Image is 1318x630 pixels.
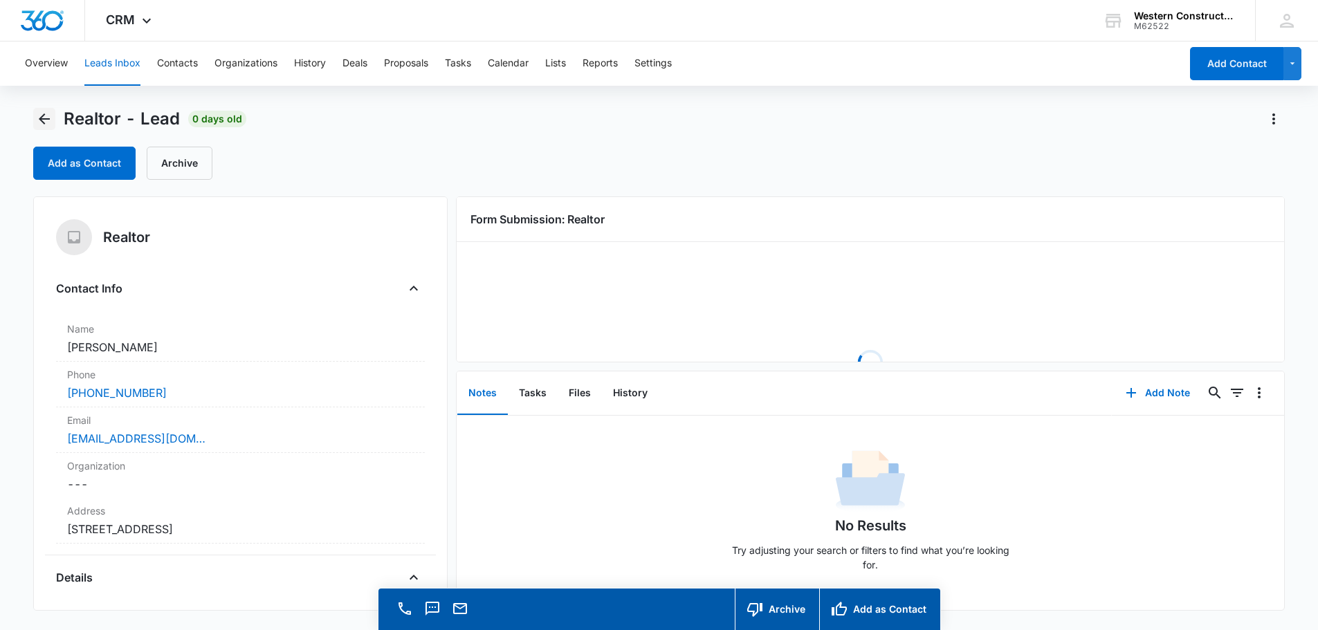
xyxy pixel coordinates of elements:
button: Close [403,277,425,299]
button: Tasks [508,372,558,415]
button: Settings [634,41,672,86]
span: CRM [106,12,135,27]
h5: Realtor [103,227,150,248]
dd: --- [67,476,414,492]
a: [EMAIL_ADDRESS][DOMAIN_NAME] [67,430,205,447]
div: account name [1134,10,1235,21]
button: Contacts [157,41,198,86]
div: Address[STREET_ADDRESS] [56,498,425,544]
div: account id [1134,21,1235,31]
button: Add as Contact [819,589,940,630]
img: No Data [836,446,905,515]
button: Filters [1226,382,1248,404]
h1: No Results [835,515,906,536]
button: Calendar [488,41,529,86]
button: Email [450,599,470,618]
a: [PHONE_NUMBER] [67,385,167,401]
label: Address [67,503,414,518]
button: Notes [457,372,508,415]
button: Add Contact [1190,47,1283,80]
button: Leads Inbox [84,41,140,86]
button: Close [403,566,425,589]
button: Organizations [214,41,277,86]
a: Text [423,607,442,619]
div: Name[PERSON_NAME] [56,316,425,362]
button: Call [395,599,414,618]
label: Email [67,413,414,427]
div: Organization--- [56,453,425,498]
button: Reports [583,41,618,86]
button: Proposals [384,41,428,86]
h4: Details [56,569,93,586]
div: Email[EMAIL_ADDRESS][DOMAIN_NAME] [56,407,425,453]
span: 0 days old [188,111,246,127]
button: Back [33,108,55,130]
button: Lists [545,41,566,86]
a: Email [450,607,470,619]
button: History [294,41,326,86]
button: Files [558,372,602,415]
button: Archive [147,147,212,180]
button: Tasks [445,41,471,86]
button: Deals [342,41,367,86]
p: Try adjusting your search or filters to find what you’re looking for. [725,543,1016,572]
label: Name [67,322,414,336]
label: Phone [67,367,414,382]
label: Organization [67,458,414,473]
span: Realtor - Lead [64,109,180,129]
h3: Form Submission: Realtor [470,211,1271,228]
button: Add as Contact [33,147,136,180]
button: History [602,372,659,415]
button: Actions [1263,108,1285,130]
button: Text [423,599,442,618]
h4: Contact Info [56,280,122,297]
button: Search... [1204,382,1226,404]
div: Phone[PHONE_NUMBER] [56,362,425,407]
button: Archive [735,589,819,630]
button: Add Note [1112,376,1204,409]
button: Overview [25,41,68,86]
button: Overflow Menu [1248,382,1270,404]
dd: [STREET_ADDRESS] [67,521,414,537]
dd: [PERSON_NAME] [67,339,414,355]
a: Call [395,607,414,619]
